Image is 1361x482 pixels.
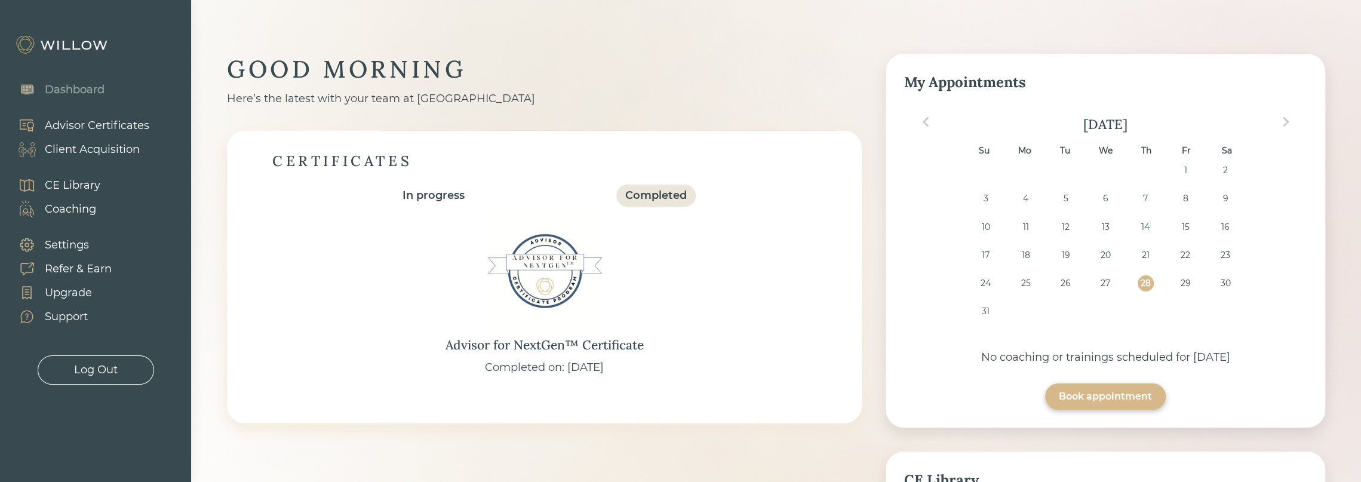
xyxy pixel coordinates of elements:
a: Settings [6,233,112,257]
div: month 2025-08 [908,162,1304,331]
div: Refer & Earn [45,261,112,277]
div: Choose Saturday, August 30th, 2025 [1217,275,1233,291]
div: Coaching [45,201,96,217]
div: Choose Sunday, August 31st, 2025 [978,303,994,320]
div: Choose Tuesday, August 26th, 2025 [1058,275,1074,291]
div: Choose Wednesday, August 20th, 2025 [1098,247,1114,263]
button: Previous Month [916,112,935,131]
a: Coaching [6,197,100,221]
div: Choose Friday, August 1st, 2025 [1177,162,1193,179]
div: Book appointment [1059,389,1152,404]
div: Choose Thursday, August 28th, 2025 [1138,275,1154,291]
div: Choose Tuesday, August 19th, 2025 [1058,247,1074,263]
div: Choose Saturday, August 16th, 2025 [1217,219,1233,235]
div: Choose Sunday, August 10th, 2025 [978,219,994,235]
div: Fr [1178,143,1194,159]
a: Advisor Certificates [6,113,149,137]
div: In progress [403,188,465,204]
div: Choose Saturday, August 2nd, 2025 [1217,162,1233,179]
div: Advisor Certificates [45,118,149,134]
div: Choose Monday, August 11th, 2025 [1018,219,1034,235]
div: Upgrade [45,285,92,301]
div: Settings [45,237,89,253]
div: Th [1138,143,1154,159]
div: Dashboard [45,82,105,98]
a: CE Library [6,173,100,197]
div: [DATE] [904,116,1307,133]
div: Choose Sunday, August 17th, 2025 [978,247,994,263]
div: CERTIFICATES [272,152,412,170]
a: Client Acquisition [6,137,149,161]
img: Advisor for NextGen™ Certificate Badge [485,211,604,331]
div: Choose Thursday, August 21st, 2025 [1138,247,1154,263]
div: Completed on: [DATE] [485,360,604,376]
div: Choose Friday, August 29th, 2025 [1177,275,1193,291]
div: Choose Friday, August 8th, 2025 [1177,191,1193,207]
div: Log Out [74,362,118,378]
div: Client Acquisition [45,142,140,158]
div: CE Library [45,177,100,194]
div: Choose Thursday, August 14th, 2025 [1138,219,1154,235]
div: Support [45,309,88,325]
div: My Appointments [904,72,1307,93]
div: Choose Tuesday, August 5th, 2025 [1058,191,1074,207]
a: Dashboard [6,78,105,102]
div: GOOD MORNING [227,54,862,85]
div: Choose Thursday, August 7th, 2025 [1138,191,1154,207]
div: Choose Friday, August 22nd, 2025 [1177,247,1193,263]
a: Upgrade [6,281,112,305]
div: Choose Saturday, August 9th, 2025 [1217,191,1233,207]
div: Completed [625,188,687,204]
div: Choose Sunday, August 3rd, 2025 [978,191,994,207]
div: Choose Wednesday, August 6th, 2025 [1098,191,1114,207]
div: Su [976,143,992,159]
div: Mo [1016,143,1033,159]
div: Choose Sunday, August 24th, 2025 [978,275,994,291]
div: Choose Wednesday, August 13th, 2025 [1098,219,1114,235]
div: Choose Saturday, August 23rd, 2025 [1217,247,1233,263]
div: Choose Wednesday, August 27th, 2025 [1098,275,1114,291]
div: No coaching or trainings scheduled for [DATE] [904,349,1307,366]
div: Sa [1219,143,1235,159]
div: Choose Monday, August 4th, 2025 [1018,191,1034,207]
div: Choose Friday, August 15th, 2025 [1177,219,1193,235]
div: We [1098,143,1114,159]
div: Choose Tuesday, August 12th, 2025 [1058,219,1074,235]
div: Advisor for NextGen™ Certificate [446,336,644,355]
img: Willow [15,35,110,54]
div: Choose Monday, August 25th, 2025 [1018,275,1034,291]
a: Refer & Earn [6,257,112,281]
button: Next Month [1276,112,1295,131]
div: Choose Monday, August 18th, 2025 [1018,247,1034,263]
div: Tu [1057,143,1073,159]
div: Here’s the latest with your team at [GEOGRAPHIC_DATA] [227,91,862,107]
